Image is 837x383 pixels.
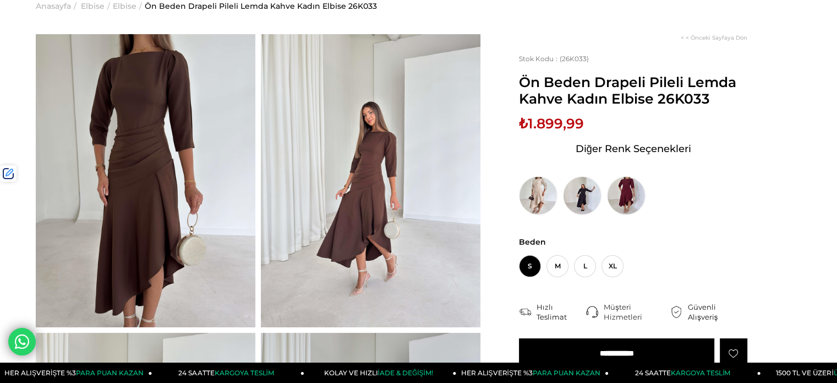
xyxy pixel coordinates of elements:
[601,255,623,277] span: XL
[537,302,586,322] div: Hızlı Teslimat
[519,115,584,132] span: ₺1.899,99
[304,363,457,383] a: KOLAY VE HIZLIİADE & DEĞİŞİM!
[519,306,531,318] img: shipping.png
[457,363,609,383] a: HER ALIŞVERİŞTE %3PARA PUAN KAZAN
[76,369,144,377] span: PARA PUAN KAZAN
[609,363,761,383] a: 24 SAATTEKARGOYA TESLİM
[519,55,589,63] span: (26K033)
[720,338,747,369] a: Favorilere Ekle
[519,255,541,277] span: S
[533,369,600,377] span: PARA PUAN KAZAN
[688,302,747,322] div: Güvenli Alışveriş
[576,140,691,158] span: Diğer Renk Seçenekleri
[519,176,557,215] img: Ön Beden Drapeli Pileli Lemda Bej Kadın Elbise 26K033
[261,34,480,327] img: Lemda elbise 26K033
[607,176,645,215] img: Ön Beden Drapeli Pileli Lemda Bordo Kadın Elbise 26K033
[36,34,255,327] img: Lemda elbise 26K033
[586,306,598,318] img: call-center.png
[681,34,747,41] a: < < Önceki Sayfaya Dön
[519,237,747,247] span: Beden
[604,302,670,322] div: Müşteri Hizmetleri
[574,255,596,277] span: L
[563,176,601,215] img: Ön Beden Drapeli Pileli Lemda Siyah Kadın Elbise 26K033
[152,363,305,383] a: 24 SAATTEKARGOYA TESLİM
[519,74,747,107] span: Ön Beden Drapeli Pileli Lemda Kahve Kadın Elbise 26K033
[671,369,730,377] span: KARGOYA TESLİM
[670,306,682,318] img: security.png
[519,55,560,63] span: Stok Kodu
[546,255,568,277] span: M
[214,369,273,377] span: KARGOYA TESLİM
[378,369,433,377] span: İADE & DEĞİŞİM!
